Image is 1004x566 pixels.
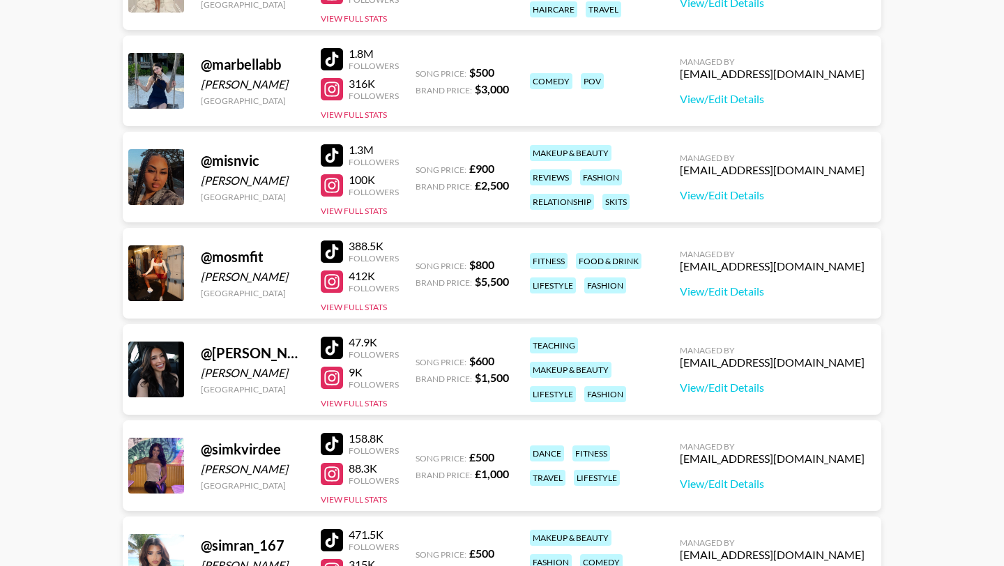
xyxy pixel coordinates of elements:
strong: £ 900 [469,162,494,175]
div: skits [602,194,630,210]
a: View/Edit Details [680,284,865,298]
div: Followers [349,542,399,552]
div: [PERSON_NAME] [201,77,304,91]
div: @ [PERSON_NAME].[PERSON_NAME] [201,344,304,362]
div: 316K [349,77,399,91]
div: [EMAIL_ADDRESS][DOMAIN_NAME] [680,259,865,273]
div: [GEOGRAPHIC_DATA] [201,95,304,106]
div: [PERSON_NAME] [201,174,304,188]
a: View/Edit Details [680,477,865,491]
span: Brand Price: [416,277,472,288]
div: Followers [349,91,399,101]
div: comedy [530,73,572,89]
div: Followers [349,349,399,360]
span: Brand Price: [416,181,472,192]
div: dance [530,445,564,461]
div: 412K [349,269,399,283]
strong: £ 500 [469,450,494,464]
div: fitness [530,253,568,269]
div: fashion [584,277,626,293]
div: makeup & beauty [530,530,611,546]
div: Followers [349,379,399,390]
a: View/Edit Details [680,92,865,106]
div: @ mosmfit [201,248,304,266]
div: Followers [349,187,399,197]
div: travel [530,470,565,486]
div: 100K [349,173,399,187]
div: 158.8K [349,431,399,445]
span: Brand Price: [416,374,472,384]
div: 1.3M [349,143,399,157]
span: Song Price: [416,549,466,560]
div: [PERSON_NAME] [201,366,304,380]
strong: £ 500 [469,546,494,560]
div: Managed By [680,345,865,355]
div: pov [581,73,604,89]
strong: £ 2,500 [475,178,509,192]
div: fitness [572,445,610,461]
div: [EMAIL_ADDRESS][DOMAIN_NAME] [680,548,865,562]
span: Song Price: [416,68,466,79]
div: @ misnvic [201,152,304,169]
div: relationship [530,194,594,210]
div: 471.5K [349,528,399,542]
div: travel [586,1,621,17]
div: 47.9K [349,335,399,349]
button: View Full Stats [321,398,387,408]
div: Managed By [680,56,865,67]
div: [GEOGRAPHIC_DATA] [201,384,304,395]
div: [EMAIL_ADDRESS][DOMAIN_NAME] [680,355,865,369]
strong: £ 1,000 [475,467,509,480]
span: Song Price: [416,453,466,464]
div: Followers [349,157,399,167]
div: Followers [349,475,399,486]
div: Followers [349,445,399,456]
button: View Full Stats [321,206,387,216]
div: Managed By [680,249,865,259]
div: [EMAIL_ADDRESS][DOMAIN_NAME] [680,67,865,81]
span: Song Price: [416,165,466,175]
div: fashion [584,386,626,402]
span: Song Price: [416,261,466,271]
div: [GEOGRAPHIC_DATA] [201,480,304,491]
div: food & drink [576,253,641,269]
div: haircare [530,1,577,17]
div: Managed By [680,441,865,452]
a: View/Edit Details [680,381,865,395]
button: View Full Stats [321,109,387,120]
strong: $ 600 [469,354,494,367]
div: lifestyle [530,386,576,402]
div: teaching [530,337,578,353]
div: [EMAIL_ADDRESS][DOMAIN_NAME] [680,452,865,466]
div: makeup & beauty [530,362,611,378]
div: Managed By [680,537,865,548]
div: reviews [530,169,572,185]
div: Followers [349,283,399,293]
strong: $ 3,000 [475,82,509,95]
div: 388.5K [349,239,399,253]
div: [GEOGRAPHIC_DATA] [201,192,304,202]
div: Followers [349,61,399,71]
div: lifestyle [530,277,576,293]
div: Followers [349,253,399,263]
button: View Full Stats [321,13,387,24]
div: [PERSON_NAME] [201,270,304,284]
div: 1.8M [349,47,399,61]
strong: $ 500 [469,66,494,79]
div: makeup & beauty [530,145,611,161]
span: Song Price: [416,357,466,367]
strong: $ 800 [469,258,494,271]
strong: $ 1,500 [475,371,509,384]
div: fashion [580,169,622,185]
div: @ marbellabb [201,56,304,73]
div: 9K [349,365,399,379]
div: @ simran_167 [201,537,304,554]
button: View Full Stats [321,302,387,312]
span: Brand Price: [416,470,472,480]
strong: $ 5,500 [475,275,509,288]
div: 88.3K [349,461,399,475]
div: [GEOGRAPHIC_DATA] [201,288,304,298]
div: @ simkvirdee [201,441,304,458]
span: Brand Price: [416,85,472,95]
div: [PERSON_NAME] [201,462,304,476]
